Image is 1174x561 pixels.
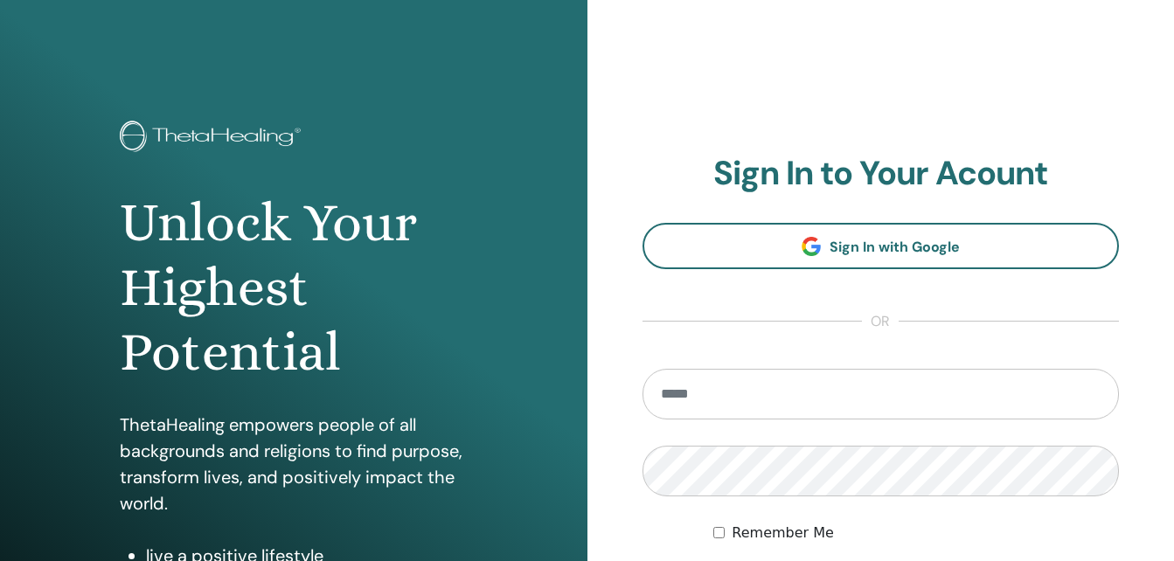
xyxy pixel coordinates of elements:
[862,311,899,332] span: or
[643,223,1120,269] a: Sign In with Google
[120,190,468,385] h1: Unlock Your Highest Potential
[120,412,468,516] p: ThetaHealing empowers people of all backgrounds and religions to find purpose, transform lives, a...
[830,238,960,256] span: Sign In with Google
[643,154,1120,194] h2: Sign In to Your Acount
[732,523,834,544] label: Remember Me
[713,523,1119,544] div: Keep me authenticated indefinitely or until I manually logout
